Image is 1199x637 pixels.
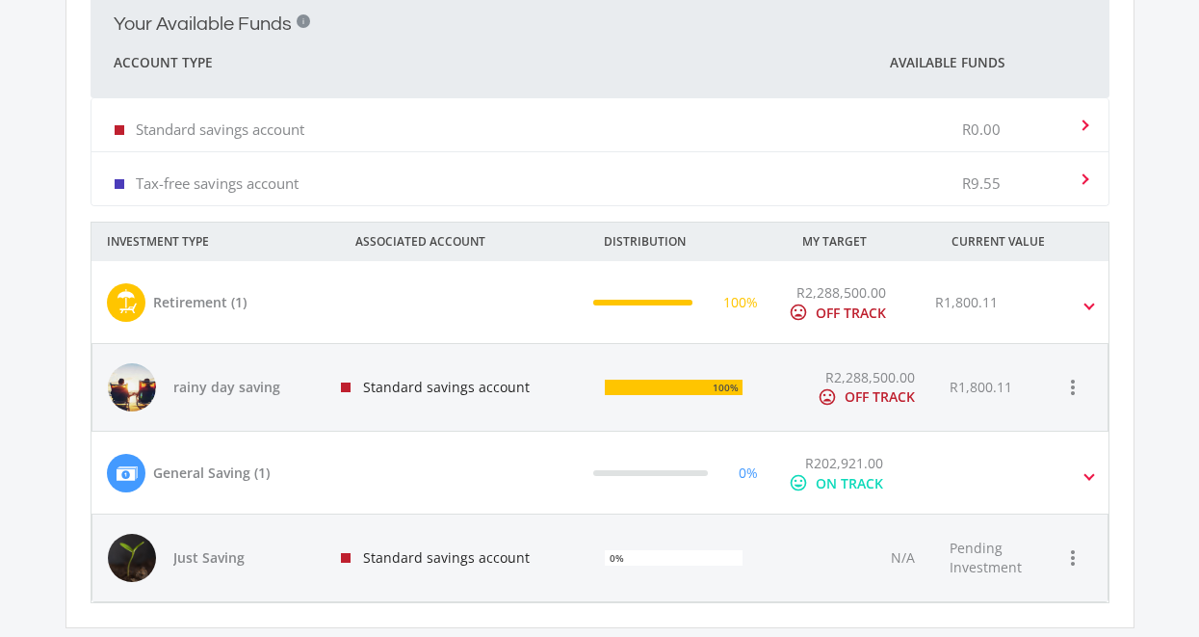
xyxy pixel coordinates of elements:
[935,292,998,312] div: R1,800.11
[173,378,308,397] span: rainy day saving
[787,223,936,261] div: MY TARGET
[91,223,340,261] div: INVESTMENT TYPE
[1054,539,1092,577] button: more_vert
[739,463,758,483] div: 0%
[91,98,1109,206] div: Your Available Funds i Account Type Available Funds
[936,223,1134,261] div: CURRENT VALUE
[891,548,915,567] span: N/A
[91,432,1108,514] mat-expansion-panel-header: General Saving (1) 0% R202,921.00 mood ON TRACK
[962,119,1001,139] p: R0.00
[136,173,299,193] p: Tax-free savings account
[1054,368,1092,407] button: more_vert
[173,548,308,568] span: Just Saving
[91,514,1108,602] div: General Saving (1) 0% R202,921.00 mood ON TRACK
[816,303,886,323] div: OFF TRACK
[91,152,1108,205] mat-expansion-panel-header: Tax-free savings account R9.55
[326,515,589,601] div: Standard savings account
[845,387,915,407] div: OFF TRACK
[326,344,589,431] div: Standard savings account
[1061,546,1084,570] i: more_vert
[340,223,588,261] div: ASSOCIATED ACCOUNT
[796,283,886,302] span: R2,288,500.00
[962,173,1001,193] p: R9.55
[153,292,247,312] div: Retirement (1)
[789,473,808,492] i: mood
[723,292,758,312] div: 100%
[91,343,1108,432] div: Retirement (1) 100% R2,288,500.00 mood_bad OFF TRACK R1,800.11
[950,539,1022,576] span: Pending Investment
[114,51,213,74] span: Account Type
[825,368,915,386] span: R2,288,500.00
[805,454,883,472] span: R202,921.00
[789,303,808,322] i: mood_bad
[153,463,270,483] div: General Saving (1)
[890,53,1004,72] span: Available Funds
[708,378,739,397] div: 100%
[605,548,624,568] div: 0%
[91,98,1108,151] mat-expansion-panel-header: Standard savings account R0.00
[91,261,1108,343] mat-expansion-panel-header: Retirement (1) 100% R2,288,500.00 mood_bad OFF TRACK R1,800.11
[136,119,304,139] p: Standard savings account
[818,387,837,407] i: mood_bad
[950,378,1012,397] div: R1,800.11
[114,13,292,36] h2: Your Available Funds
[588,223,787,261] div: DISTRIBUTION
[816,473,883,493] div: ON TRACK
[297,14,310,28] div: i
[1061,376,1084,399] i: more_vert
